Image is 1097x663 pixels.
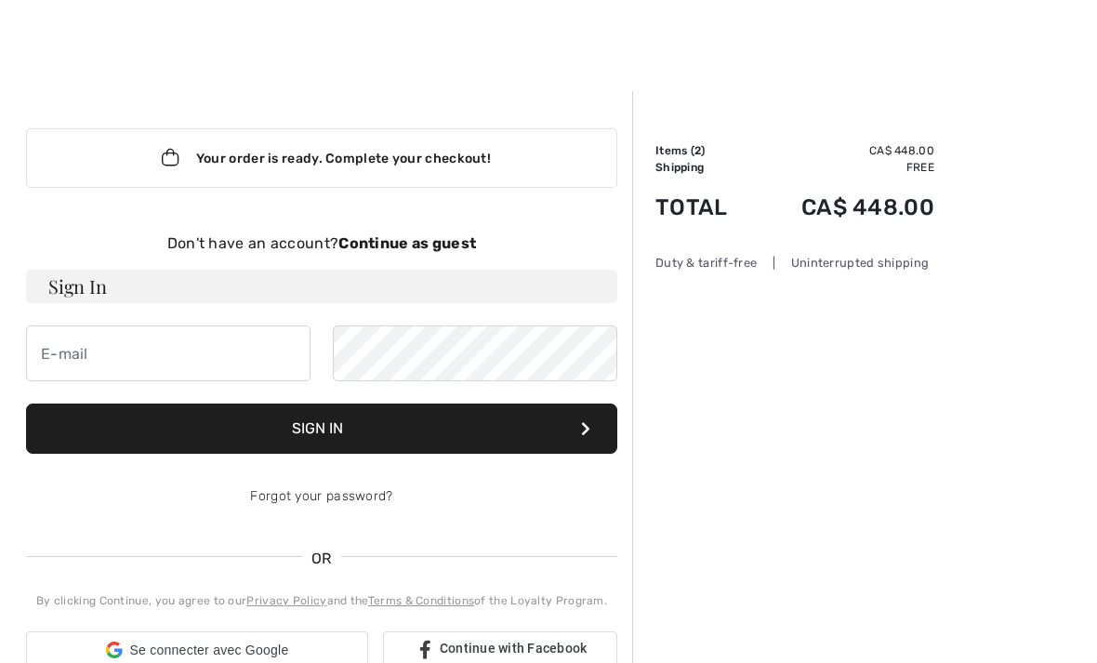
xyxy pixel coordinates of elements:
span: OR [302,548,341,570]
h3: Sign In [26,270,617,303]
td: Total [655,176,753,239]
strong: Continue as guest [338,234,476,252]
span: Se connecter avec Google [130,641,289,660]
td: Shipping [655,159,753,176]
a: Terms & Conditions [368,594,474,607]
div: By clicking Continue, you agree to our and the of the Loyalty Program. [26,592,617,609]
a: Privacy Policy [246,594,326,607]
button: Sign In [26,404,617,454]
div: Your order is ready. Complete your checkout! [26,128,617,188]
td: Items ( ) [655,142,753,159]
div: Duty & tariff-free | Uninterrupted shipping [655,254,934,272]
div: Don't have an account? [26,232,617,255]
a: Forgot your password? [250,488,392,504]
span: Continue with Facebook [440,641,588,656]
input: E-mail [26,325,311,381]
span: 2 [694,144,701,157]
